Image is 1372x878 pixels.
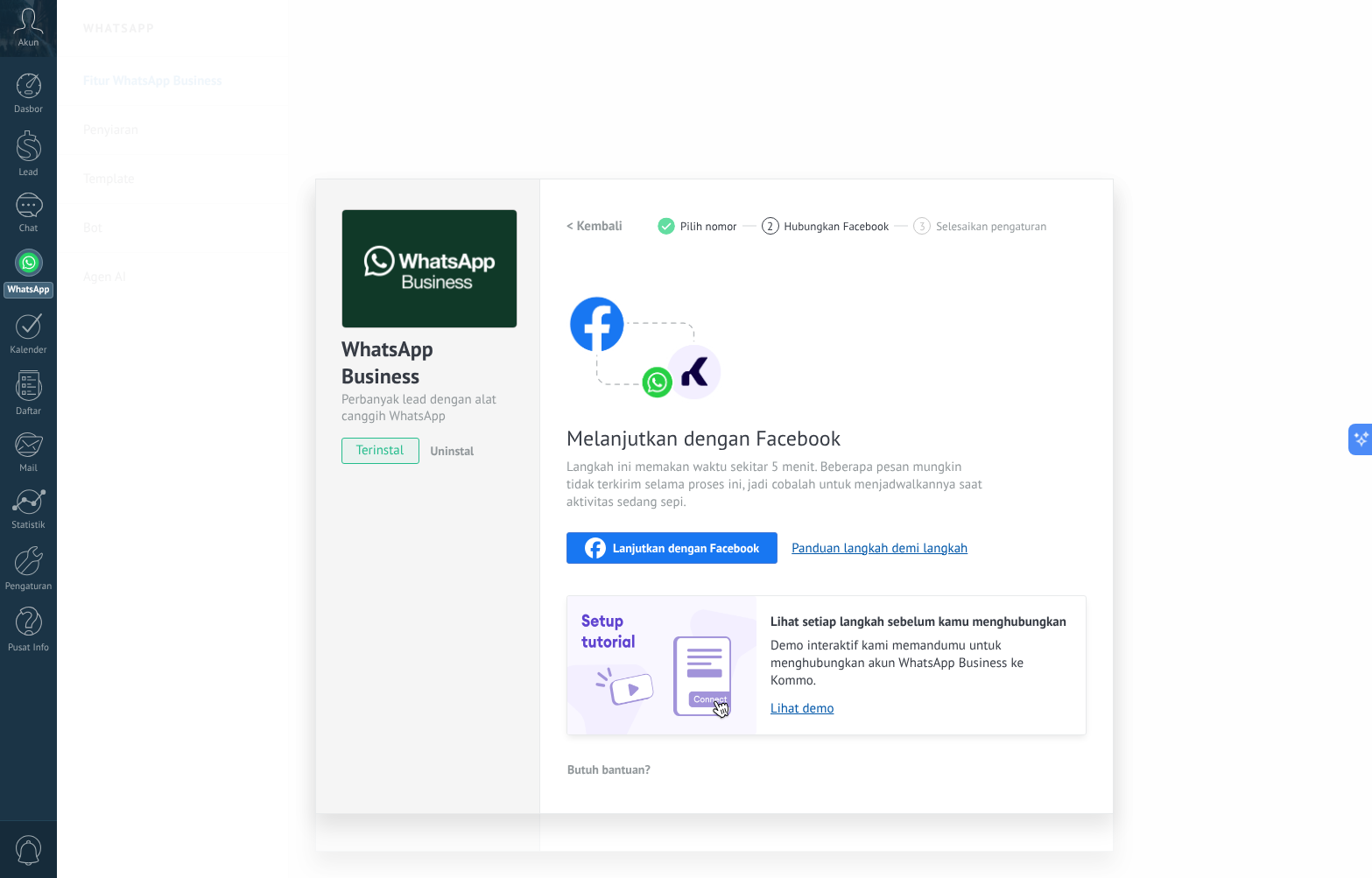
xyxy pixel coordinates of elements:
[919,219,925,234] span: 3
[4,581,54,593] div: Pengaturan
[566,459,983,511] span: Langkah ini memakan waktu sekitar 5 menit. Beberapa pesan mungkin tidak terkirim selama proses in...
[4,643,54,654] div: Pusat Info
[680,220,737,233] span: Pilih nomor
[341,391,514,425] div: Perbanyak lead dengan alat canggih WhatsApp
[4,520,54,531] div: Statistik
[785,220,890,233] span: Hubungkan Facebook
[567,763,651,776] span: Butuh bantuan?
[566,210,623,242] button: < Kembali
[4,104,54,116] div: Dasbor
[566,425,983,452] span: Melanjutkan dengan Facebook
[770,700,1068,717] a: Lihat demo
[424,438,475,464] button: Uninstal
[4,345,54,356] div: Kalender
[341,335,514,391] div: WhatsApp Business
[566,756,651,783] button: Butuh bantuan?
[4,463,54,474] div: Mail
[4,167,54,179] div: Lead
[342,210,517,328] img: logo_main.png
[18,38,39,49] span: Akun
[4,223,54,235] div: Chat
[342,438,419,464] span: terinstal
[566,532,777,564] button: Lanjutkan dengan Facebook
[566,263,724,403] img: connect with facebook
[566,218,623,235] h2: < Kembali
[792,540,967,557] button: Panduan langkah demi langkah
[4,282,53,299] div: WhatsApp
[767,219,773,234] span: 2
[431,443,475,459] span: Uninstal
[4,406,54,418] div: Daftar
[613,542,759,554] span: Lanjutkan dengan Facebook
[770,637,1068,690] span: Demo interaktif kami memandumu untuk menghubungkan akun WhatsApp Business ke Kommo.
[770,614,1068,630] h2: Lihat setiap langkah sebelum kamu menghubungkan
[936,220,1046,233] span: Selesaikan pengaturan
